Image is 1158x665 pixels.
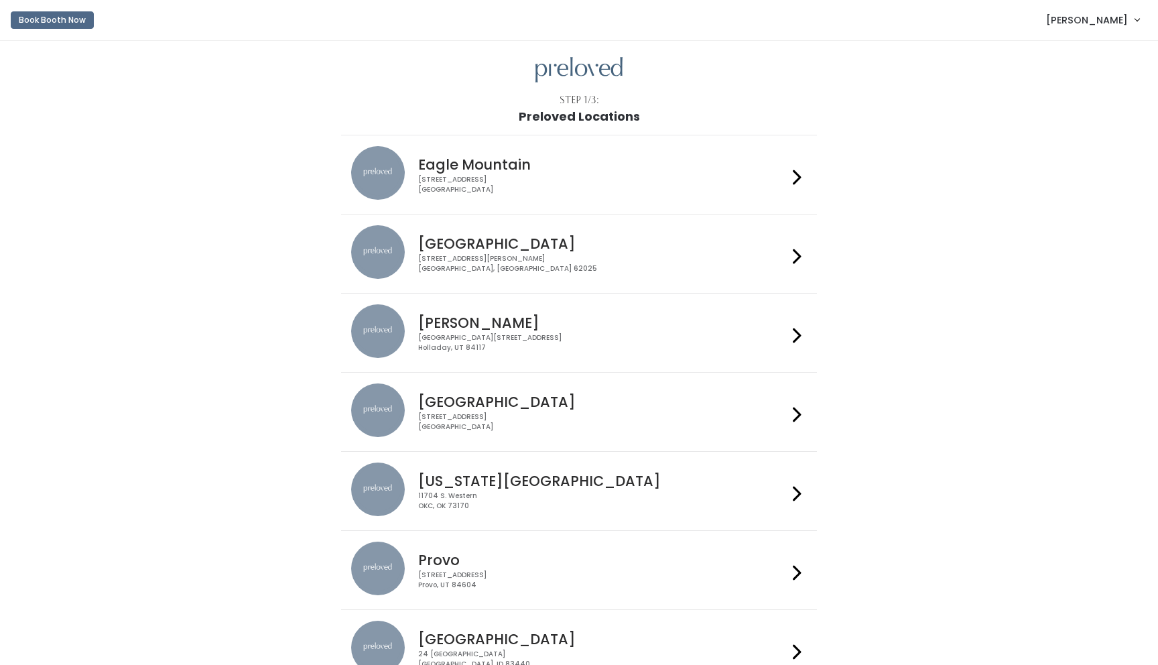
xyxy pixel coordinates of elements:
div: [GEOGRAPHIC_DATA][STREET_ADDRESS] Holladay, UT 84117 [418,333,787,353]
h4: [GEOGRAPHIC_DATA] [418,631,787,647]
img: preloved location [351,146,405,200]
h4: Provo [418,552,787,568]
a: Book Booth Now [11,5,94,35]
h4: [GEOGRAPHIC_DATA] [418,236,787,251]
div: [STREET_ADDRESS] Provo, UT 84604 [418,570,787,590]
button: Book Booth Now [11,11,94,29]
span: [PERSON_NAME] [1046,13,1128,27]
a: preloved location [GEOGRAPHIC_DATA] [STREET_ADDRESS][GEOGRAPHIC_DATA] [351,383,806,440]
h4: Eagle Mountain [418,157,787,172]
div: [STREET_ADDRESS] [GEOGRAPHIC_DATA] [418,412,787,432]
img: preloved location [351,225,405,279]
a: preloved location [GEOGRAPHIC_DATA] [STREET_ADDRESS][PERSON_NAME][GEOGRAPHIC_DATA], [GEOGRAPHIC_D... [351,225,806,282]
a: preloved location Eagle Mountain [STREET_ADDRESS][GEOGRAPHIC_DATA] [351,146,806,203]
div: 11704 S. Western OKC, OK 73170 [418,491,787,511]
h4: [GEOGRAPHIC_DATA] [418,394,787,410]
div: Step 1/3: [560,93,599,107]
img: preloved location [351,304,405,358]
div: [STREET_ADDRESS] [GEOGRAPHIC_DATA] [418,175,787,194]
h4: [PERSON_NAME] [418,315,787,330]
h4: [US_STATE][GEOGRAPHIC_DATA] [418,473,787,489]
img: preloved location [351,383,405,437]
h1: Preloved Locations [519,110,640,123]
a: [PERSON_NAME] [1033,5,1153,34]
img: preloved location [351,463,405,516]
div: [STREET_ADDRESS][PERSON_NAME] [GEOGRAPHIC_DATA], [GEOGRAPHIC_DATA] 62025 [418,254,787,274]
img: preloved location [351,542,405,595]
a: preloved location [PERSON_NAME] [GEOGRAPHIC_DATA][STREET_ADDRESS]Holladay, UT 84117 [351,304,806,361]
img: preloved logo [535,57,623,83]
a: preloved location [US_STATE][GEOGRAPHIC_DATA] 11704 S. WesternOKC, OK 73170 [351,463,806,520]
a: preloved location Provo [STREET_ADDRESS]Provo, UT 84604 [351,542,806,599]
